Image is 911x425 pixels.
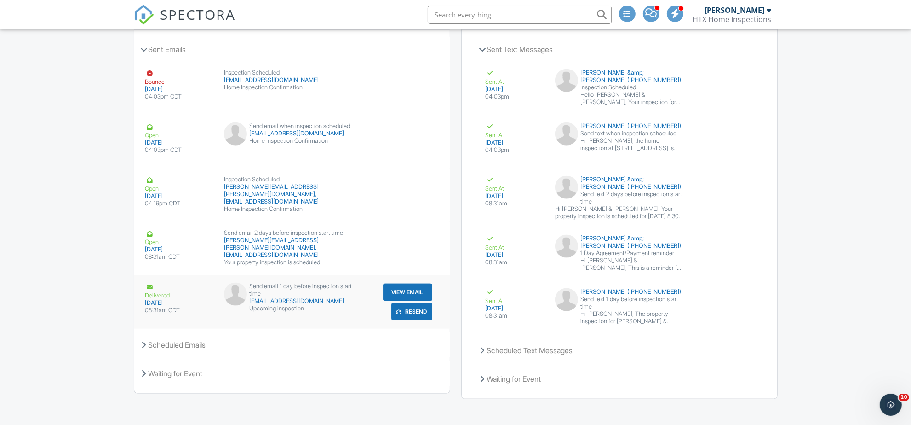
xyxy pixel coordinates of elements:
div: 04:19pm CDT [145,200,213,207]
div: Send email 2 days before inspection start time [224,229,360,237]
div: 08:31am [486,259,544,266]
a: SPECTORA [134,12,236,32]
div: [EMAIL_ADDRESS][DOMAIN_NAME] [224,76,360,84]
img: default-user-f0147aede5fd5fa78ca7ade42f37bd4542148d508eef1c3d3ea960f66861d68b.jpg [224,283,247,306]
div: Hi [PERSON_NAME] & [PERSON_NAME], Your property inspection is scheduled for [DATE] 8:30 am. If yo... [555,205,683,220]
div: Home Inspection Confirmation [224,84,360,91]
div: [DATE] [145,299,213,307]
div: 04:03pm [486,93,544,100]
div: Hi [PERSON_NAME] & [PERSON_NAME], This is a reminder for your property inspection [DATE] at 8:30 ... [580,257,683,272]
div: Send text 1 day before inspection start time [555,296,683,310]
div: [EMAIL_ADDRESS][DOMAIN_NAME] [224,297,360,305]
div: [DATE] [486,139,544,146]
div: Inspection Scheduled [224,176,360,183]
div: [PERSON_NAME] ([PHONE_NUMBER]) [555,122,683,130]
div: [DATE] [486,305,544,312]
div: [PERSON_NAME] &amp; [PERSON_NAME] ([PHONE_NUMBER]) [555,176,683,191]
div: Scheduled Text Messages [473,338,766,363]
div: Send email 1 day before inspection start time [224,283,360,297]
div: Sent Text Messages [473,37,766,62]
img: default-user-f0147aede5fd5fa78ca7ade42f37bd4542148d508eef1c3d3ea960f66861d68b.jpg [555,69,578,92]
div: Open [145,176,213,192]
button: Resend [391,303,432,320]
div: 04:03pm CDT [145,146,213,154]
div: [PERSON_NAME] ([PHONE_NUMBER]) [555,288,683,296]
div: [DATE] [486,251,544,259]
div: 04:03pm [486,146,544,154]
img: default-user-f0147aede5fd5fa78ca7ade42f37bd4542148d508eef1c3d3ea960f66861d68b.jpg [224,122,247,146]
div: Inspection Scheduled [224,69,360,76]
div: [DATE] [145,139,213,146]
div: Your property inspection is scheduled [224,259,360,266]
div: Upcoming inspection [224,305,360,312]
div: Sent At [486,176,544,192]
a: View Email [382,283,433,302]
img: default-user-f0147aede5fd5fa78ca7ade42f37bd4542148d508eef1c3d3ea960f66861d68b.jpg [555,176,578,199]
div: Sent At [486,235,544,251]
div: [PERSON_NAME] &amp; [PERSON_NAME] ([PHONE_NUMBER]) [555,69,683,84]
div: [PERSON_NAME][EMAIL_ADDRESS][PERSON_NAME][DOMAIN_NAME], [EMAIL_ADDRESS][DOMAIN_NAME] [224,183,360,205]
div: [PERSON_NAME][EMAIL_ADDRESS][PERSON_NAME][DOMAIN_NAME], [EMAIL_ADDRESS][DOMAIN_NAME] [224,237,360,259]
div: 08:31am [486,312,544,320]
div: Bounce [145,69,213,86]
div: Scheduled Emails [134,332,450,357]
img: default-user-f0147aede5fd5fa78ca7ade42f37bd4542148d508eef1c3d3ea960f66861d68b.jpg [555,288,578,311]
div: Sent At [486,288,544,305]
div: Hi [PERSON_NAME], the home inspection at [STREET_ADDRESS] is scheduled for [DATE] 8:30 am. Thank ... [580,137,683,152]
button: View Email [383,284,432,301]
div: Waiting for Event [473,367,766,391]
div: [DATE] [486,86,544,93]
div: Delivered [145,283,213,299]
div: [PERSON_NAME] [705,6,765,15]
img: default-user-f0147aede5fd5fa78ca7ade42f37bd4542148d508eef1c3d3ea960f66861d68b.jpg [555,122,578,146]
input: Search everything... [428,6,612,24]
div: [EMAIL_ADDRESS][DOMAIN_NAME] [224,130,360,137]
span: SPECTORA [160,5,236,24]
div: [DATE] [486,192,544,200]
div: HTX Home Inspections [693,15,772,24]
div: Inspection Scheduled [555,84,683,91]
div: 08:31am CDT [145,307,213,314]
div: Send email when inspection scheduled [224,122,360,130]
img: default-user-f0147aede5fd5fa78ca7ade42f37bd4542148d508eef1c3d3ea960f66861d68b.jpg [555,235,578,258]
img: The Best Home Inspection Software - Spectora [134,5,154,25]
div: Sent Emails [134,37,450,62]
div: 1 Day Agreement/Payment reminder [555,250,683,257]
div: Send text when inspection scheduled [555,130,683,137]
div: [PERSON_NAME] &amp; [PERSON_NAME] ([PHONE_NUMBER]) [555,235,683,250]
div: Sent At [486,122,544,139]
div: Waiting for Event [134,361,450,386]
div: Open [145,229,213,246]
div: Hi [PERSON_NAME], The property inspection for [PERSON_NAME] & [PERSON_NAME]'s at [STREET_ADDRESS]... [580,310,683,325]
iframe: Intercom live chat [880,394,902,416]
div: [DATE] [145,246,213,253]
div: Home Inspection Confirmation [224,205,360,213]
span: 10 [899,394,909,401]
div: Send text 2 days before inspection start time [555,191,683,205]
div: Sent At [486,69,544,86]
div: Home Inspection Confirmation [224,137,360,145]
div: 08:31am CDT [145,253,213,261]
div: 04:03pm CDT [145,93,213,100]
div: [DATE] [145,192,213,200]
div: Hello [PERSON_NAME] & [PERSON_NAME], Your inspection for [STREET_ADDRESS] is scheduled for [DATE]... [580,91,683,106]
div: 08:31am [486,200,544,207]
div: [DATE] [145,86,213,93]
div: Open [145,122,213,139]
